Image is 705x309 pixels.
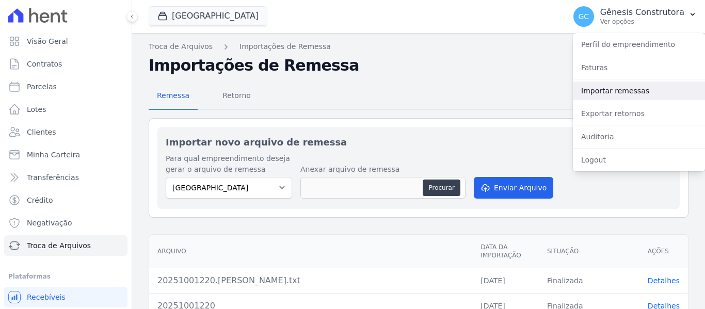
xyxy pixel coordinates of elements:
[149,83,259,110] nav: Tab selector
[27,127,56,137] span: Clientes
[423,180,460,196] button: Procurar
[27,195,53,205] span: Crédito
[573,58,705,77] a: Faturas
[149,6,267,26] button: [GEOGRAPHIC_DATA]
[474,177,553,199] button: Enviar Arquivo
[648,277,680,285] a: Detalhes
[166,135,671,149] h2: Importar novo arquivo de remessa
[4,235,127,256] a: Troca de Arquivos
[4,99,127,120] a: Lotes
[573,35,705,54] a: Perfil do empreendimento
[565,2,705,31] button: GC Gênesis Construtora Ver opções
[149,41,213,52] a: Troca de Arquivos
[27,150,80,160] span: Minha Carteira
[578,13,589,20] span: GC
[214,83,259,110] a: Retorno
[573,151,705,169] a: Logout
[4,213,127,233] a: Negativação
[149,41,688,52] nav: Breadcrumb
[4,31,127,52] a: Visão Geral
[4,144,127,165] a: Minha Carteira
[27,172,79,183] span: Transferências
[216,85,257,106] span: Retorno
[157,274,464,287] div: 20251001220.[PERSON_NAME].txt
[600,7,684,18] p: Gênesis Construtora
[27,36,68,46] span: Visão Geral
[639,235,688,268] th: Ações
[149,235,472,268] th: Arquivo
[27,82,57,92] span: Parcelas
[539,235,639,268] th: Situação
[239,41,331,52] a: Importações de Remessa
[600,18,684,26] p: Ver opções
[573,82,705,100] a: Importar remessas
[573,104,705,123] a: Exportar retornos
[4,190,127,210] a: Crédito
[4,76,127,97] a: Parcelas
[151,85,196,106] span: Remessa
[539,268,639,293] td: Finalizada
[573,127,705,146] a: Auditoria
[4,167,127,188] a: Transferências
[4,54,127,74] a: Contratos
[27,59,62,69] span: Contratos
[8,270,123,283] div: Plataformas
[4,287,127,307] a: Recebíveis
[472,268,539,293] td: [DATE]
[472,235,539,268] th: Data da Importação
[166,153,292,175] label: Para qual empreendimento deseja gerar o arquivo de remessa
[300,164,466,175] label: Anexar arquivo de remessa
[149,83,198,110] a: Remessa
[27,292,66,302] span: Recebíveis
[27,240,91,251] span: Troca de Arquivos
[27,218,72,228] span: Negativação
[27,104,46,115] span: Lotes
[149,56,688,75] h2: Importações de Remessa
[4,122,127,142] a: Clientes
